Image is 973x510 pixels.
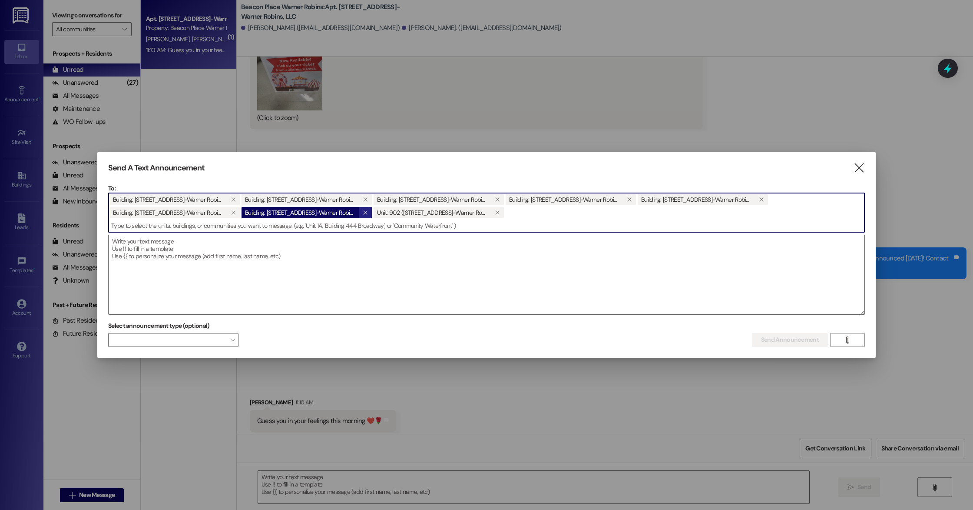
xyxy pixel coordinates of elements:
span: Building: 500 Beacon Place-Warner Robins, LLC [509,194,619,205]
i:  [495,196,500,203]
span: Building: 300 Beacon Place-Warner Robins, LLC [245,194,355,205]
button: Building: 3800 Beacon Place-Warner Robins, LLC [359,207,372,218]
i:  [495,209,500,216]
button: Send Announcement [752,333,828,347]
span: Building: 600 Beacon Place-Warner Robins, LLC [641,194,751,205]
i:  [627,196,632,203]
button: Building: 200 Beacon Place-Warner Robins, LLC [227,194,240,205]
span: Unit: 902 (900 Beacon Place-Warner Robins, LLC) [377,207,487,218]
button: Building: 500 Beacon Place-Warner Robins, LLC [623,194,636,205]
button: Building: 400 Beacon Place-Warner Robins, LLC [491,194,504,205]
span: Building: 3800 Beacon Place-Warner Robins, LLC [245,207,355,218]
i:  [853,163,865,173]
input: Type to select the units, buildings, or communities you want to message. (e.g. 'Unit 1A', 'Buildi... [109,219,864,232]
button: Building: 300 Beacon Place-Warner Robins, LLC [359,194,372,205]
button: Building: 700 Beacon Place-Warner Robins, LLC [227,207,240,218]
span: Send Announcement [761,335,819,344]
button: Unit: 902 (900 Beacon Place-Warner Robins, LLC) [491,207,504,218]
i:  [363,196,367,203]
i:  [844,337,851,343]
label: Select announcement type (optional) [108,319,210,333]
i:  [231,196,235,203]
span: Building: 400 Beacon Place-Warner Robins, LLC [377,194,487,205]
span: Building: 200 Beacon Place-Warner Robins, LLC [113,194,223,205]
i:  [759,196,764,203]
p: To: [108,184,865,193]
h3: Send A Text Announcement [108,163,205,173]
span: Building: 700 Beacon Place-Warner Robins, LLC [113,207,223,218]
i:  [363,209,367,216]
i:  [231,209,235,216]
button: Building: 600 Beacon Place-Warner Robins, LLC [755,194,768,205]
